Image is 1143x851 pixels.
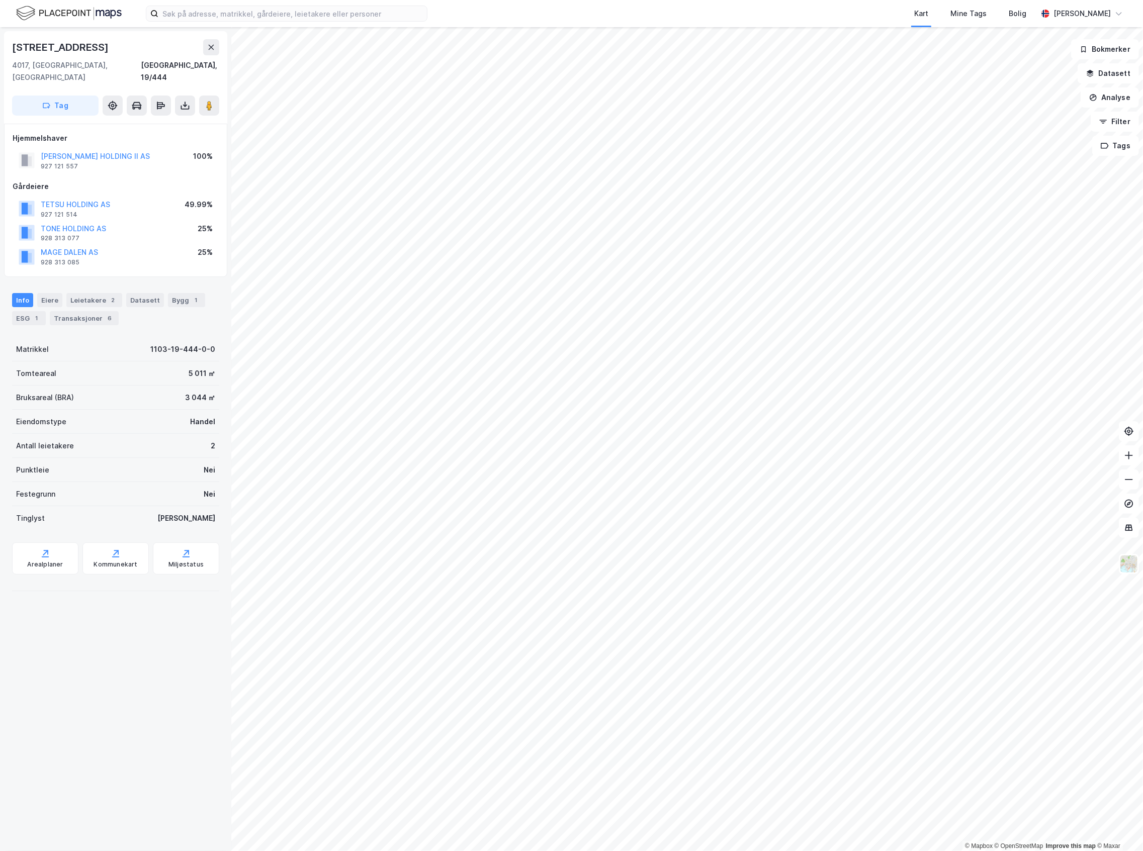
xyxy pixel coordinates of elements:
[108,295,118,305] div: 2
[94,560,137,569] div: Kommunekart
[13,132,219,144] div: Hjemmelshaver
[1091,112,1139,132] button: Filter
[12,39,111,55] div: [STREET_ADDRESS]
[50,311,119,325] div: Transaksjoner
[12,59,141,83] div: 4017, [GEOGRAPHIC_DATA], [GEOGRAPHIC_DATA]
[41,258,79,266] div: 928 313 085
[105,313,115,323] div: 6
[1046,842,1096,849] a: Improve this map
[16,343,49,355] div: Matrikkel
[168,560,204,569] div: Miljøstatus
[41,211,77,219] div: 927 121 514
[16,392,74,404] div: Bruksareal (BRA)
[1093,803,1143,851] iframe: Chat Widget
[12,96,99,116] button: Tag
[27,560,63,569] div: Arealplaner
[158,6,427,21] input: Søk på adresse, matrikkel, gårdeiere, leietakere eller personer
[1093,803,1143,851] div: Kontrollprogram for chat
[995,842,1043,849] a: OpenStreetMap
[204,488,215,500] div: Nei
[1009,8,1026,20] div: Bolig
[32,313,42,323] div: 1
[13,180,219,193] div: Gårdeiere
[141,59,219,83] div: [GEOGRAPHIC_DATA], 19/444
[157,512,215,524] div: [PERSON_NAME]
[16,464,49,476] div: Punktleie
[37,293,62,307] div: Eiere
[189,367,215,380] div: 5 011 ㎡
[16,416,66,428] div: Eiendomstype
[211,440,215,452] div: 2
[204,464,215,476] div: Nei
[168,293,205,307] div: Bygg
[1081,87,1139,108] button: Analyse
[16,367,56,380] div: Tomteareal
[16,488,55,500] div: Festegrunn
[150,343,215,355] div: 1103-19-444-0-0
[198,246,213,258] div: 25%
[126,293,164,307] div: Datasett
[41,234,79,242] div: 928 313 077
[191,295,201,305] div: 1
[1092,136,1139,156] button: Tags
[1078,63,1139,83] button: Datasett
[950,8,987,20] div: Mine Tags
[198,223,213,235] div: 25%
[1119,554,1138,574] img: Z
[1071,39,1139,59] button: Bokmerker
[1053,8,1111,20] div: [PERSON_NAME]
[16,440,74,452] div: Antall leietakere
[41,162,78,170] div: 927 121 557
[185,199,213,211] div: 49.99%
[12,311,46,325] div: ESG
[185,392,215,404] div: 3 044 ㎡
[965,842,993,849] a: Mapbox
[16,512,45,524] div: Tinglyst
[193,150,213,162] div: 100%
[66,293,122,307] div: Leietakere
[12,293,33,307] div: Info
[914,8,928,20] div: Kart
[16,5,122,22] img: logo.f888ab2527a4732fd821a326f86c7f29.svg
[190,416,215,428] div: Handel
